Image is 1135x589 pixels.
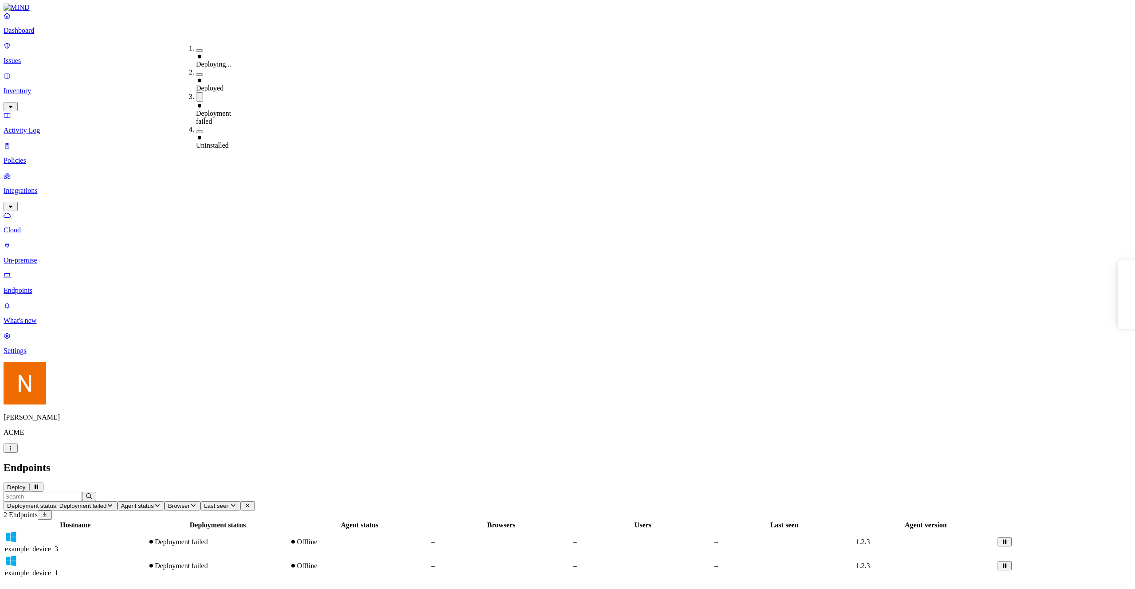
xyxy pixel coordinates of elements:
p: Dashboard [4,27,1131,35]
span: Agent status [121,503,154,509]
span: 1.2.3 [856,562,870,569]
span: Uninstalled [196,141,229,149]
div: Users [573,521,713,529]
div: Last seen [715,521,854,529]
a: MIND [4,4,1131,12]
div: Agent status [290,521,429,529]
img: windows [5,531,17,543]
div: Browsers [431,521,571,529]
span: Deployment failed [155,562,208,569]
span: – [715,562,718,569]
button: Deploy [4,483,29,492]
a: Cloud [4,211,1131,234]
a: Integrations [4,172,1131,210]
p: ACME [4,428,1131,436]
p: [PERSON_NAME] [4,413,1131,421]
img: windows [5,555,17,567]
a: Activity Log [4,111,1131,134]
span: Deployed [196,84,223,92]
a: Endpoints [4,271,1131,294]
div: Hostname [5,521,146,529]
span: – [573,538,577,546]
span: 2 Endpoints [4,511,38,518]
span: Deployment failed [196,110,231,125]
p: On-premise [4,256,1131,264]
p: Policies [4,157,1131,165]
span: example_device_1 [5,569,58,577]
span: example_device_3 [5,545,58,553]
span: – [573,562,577,569]
p: Endpoints [4,287,1131,294]
span: Deployment status: Deployment failed [7,503,106,509]
a: Settings [4,332,1131,355]
span: Last seen [204,503,230,509]
span: – [431,562,435,569]
span: – [715,538,718,546]
a: Inventory [4,72,1131,110]
div: Offline [290,562,429,570]
p: Issues [4,57,1131,65]
span: Browser [168,503,190,509]
h2: Endpoints [4,462,1131,474]
div: Offline [290,538,429,546]
p: Activity Log [4,126,1131,134]
a: Policies [4,141,1131,165]
img: Nitai Mishary [4,362,46,404]
div: Agent version [856,521,995,529]
span: 1.2.3 [856,538,870,546]
a: Issues [4,42,1131,65]
span: – [431,538,435,546]
a: On-premise [4,241,1131,264]
p: Settings [4,347,1131,355]
img: MIND [4,4,30,12]
p: Inventory [4,87,1131,95]
p: Cloud [4,226,1131,234]
input: Search [4,492,82,501]
div: Deployment status [148,521,288,529]
span: Deployment failed [155,538,208,546]
p: What's new [4,317,1131,325]
span: Deploying... [196,60,231,68]
a: What's new [4,302,1131,325]
a: Dashboard [4,12,1131,35]
p: Integrations [4,187,1131,195]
